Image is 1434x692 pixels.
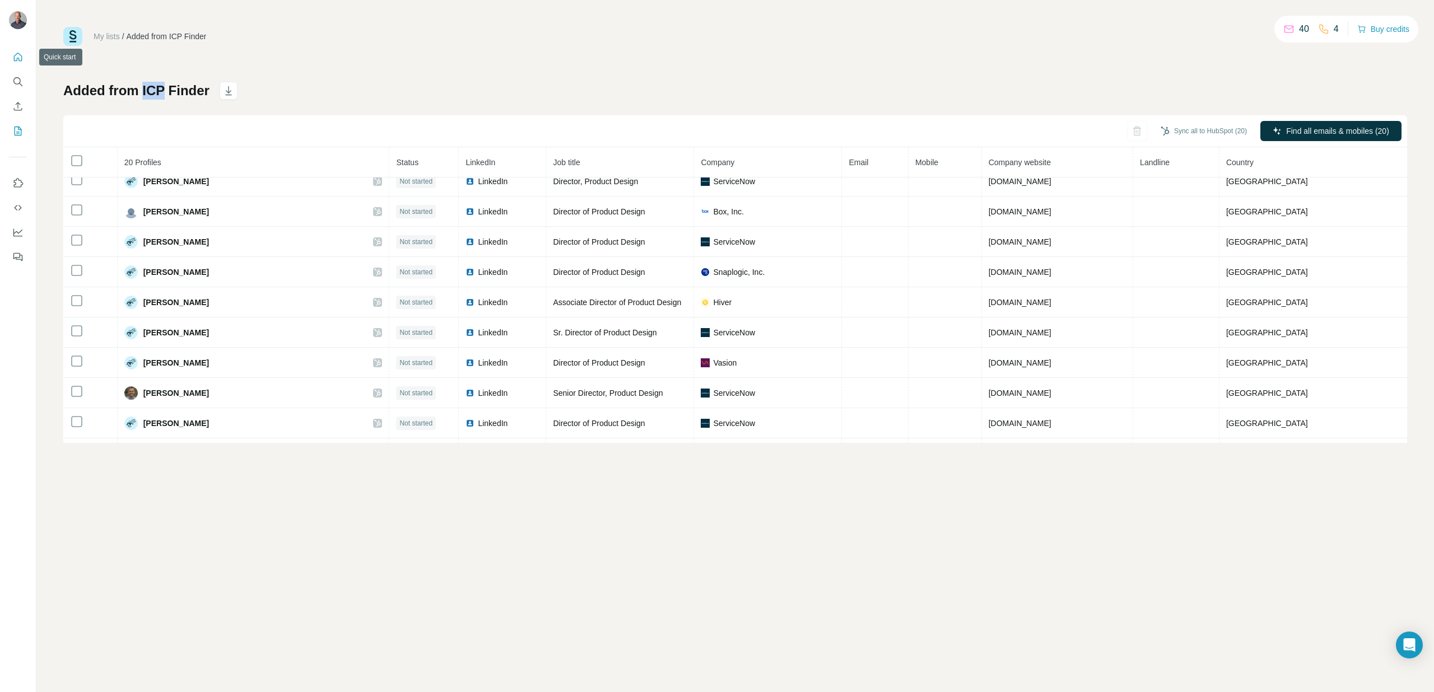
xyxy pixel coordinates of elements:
span: Email [849,158,868,167]
button: Enrich CSV [9,96,27,116]
span: LinkedIn [478,266,508,278]
img: LinkedIn logo [465,177,474,186]
span: Job title [553,158,580,167]
img: Avatar [124,205,138,218]
img: company-logo [701,268,710,277]
span: Landline [1140,158,1170,167]
button: Dashboard [9,222,27,242]
span: Not started [399,267,432,277]
img: company-logo [701,298,710,307]
span: [DOMAIN_NAME] [989,389,1051,398]
span: Company website [989,158,1051,167]
span: Company [701,158,734,167]
span: [PERSON_NAME] [143,266,209,278]
span: ServiceNow [713,327,755,338]
img: Avatar [124,417,138,430]
span: [PERSON_NAME] [143,297,209,308]
img: Surfe Logo [63,27,82,46]
span: [GEOGRAPHIC_DATA] [1226,177,1308,186]
span: [PERSON_NAME] [143,418,209,429]
button: Find all emails & mobiles (20) [1260,121,1402,141]
img: company-logo [701,237,710,246]
img: LinkedIn logo [465,358,474,367]
span: [DOMAIN_NAME] [989,207,1051,216]
span: ServiceNow [713,236,755,247]
img: LinkedIn logo [465,207,474,216]
span: LinkedIn [478,418,508,429]
img: Avatar [124,326,138,339]
span: 20 Profiles [124,158,161,167]
span: Snaplogic, Inc. [713,266,765,278]
img: LinkedIn logo [465,419,474,428]
span: ServiceNow [713,176,755,187]
img: Avatar [124,265,138,279]
img: company-logo [701,419,710,428]
img: company-logo [701,207,710,216]
img: company-logo [701,358,710,367]
span: LinkedIn [478,297,508,308]
p: 40 [1299,22,1309,36]
img: Avatar [124,235,138,249]
img: LinkedIn logo [465,268,474,277]
span: Status [396,158,418,167]
span: Not started [399,358,432,368]
span: [GEOGRAPHIC_DATA] [1226,268,1308,277]
span: [PERSON_NAME] [143,206,209,217]
span: Sr. Director of Product Design [553,328,657,337]
span: Not started [399,328,432,338]
img: Avatar [124,175,138,188]
span: Not started [399,418,432,428]
span: LinkedIn [478,176,508,187]
span: LinkedIn [478,236,508,247]
span: [DOMAIN_NAME] [989,328,1051,337]
button: Quick start [9,47,27,67]
span: [GEOGRAPHIC_DATA] [1226,298,1308,307]
span: Director of Product Design [553,237,645,246]
h1: Added from ICP Finder [63,82,209,100]
button: My lists [9,121,27,141]
span: Vasion [713,357,737,368]
button: Use Surfe on LinkedIn [9,173,27,193]
span: LinkedIn [478,327,508,338]
img: Avatar [124,356,138,370]
span: LinkedIn [478,206,508,217]
span: ServiceNow [713,418,755,429]
span: [PERSON_NAME] [143,327,209,338]
span: [PERSON_NAME] [143,236,209,247]
span: Associate Director of Product Design [553,298,681,307]
span: Director, Product Design [553,177,638,186]
div: Added from ICP Finder [127,31,207,42]
span: Mobile [915,158,938,167]
span: [PERSON_NAME] [143,387,209,399]
p: 4 [1334,22,1339,36]
span: [GEOGRAPHIC_DATA] [1226,328,1308,337]
img: LinkedIn logo [465,328,474,337]
span: [DOMAIN_NAME] [989,177,1051,186]
span: Not started [399,388,432,398]
span: [DOMAIN_NAME] [989,298,1051,307]
span: Director of Product Design [553,268,645,277]
span: [DOMAIN_NAME] [989,358,1051,367]
span: [GEOGRAPHIC_DATA] [1226,207,1308,216]
span: LinkedIn [478,357,508,368]
span: [GEOGRAPHIC_DATA] [1226,237,1308,246]
span: [GEOGRAPHIC_DATA] [1226,419,1308,428]
img: company-logo [701,328,710,337]
span: [PERSON_NAME] [143,357,209,368]
span: Country [1226,158,1254,167]
span: [DOMAIN_NAME] [989,268,1051,277]
span: Not started [399,176,432,186]
img: LinkedIn logo [465,389,474,398]
span: [GEOGRAPHIC_DATA] [1226,389,1308,398]
img: Avatar [124,296,138,309]
span: LinkedIn [478,387,508,399]
img: Avatar [124,386,138,400]
span: Hiver [713,297,732,308]
span: Box, Inc. [713,206,743,217]
img: LinkedIn logo [465,237,474,246]
img: Avatar [9,11,27,29]
span: Director of Product Design [553,419,645,428]
span: [GEOGRAPHIC_DATA] [1226,358,1308,367]
span: [DOMAIN_NAME] [989,419,1051,428]
span: [PERSON_NAME] [143,176,209,187]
